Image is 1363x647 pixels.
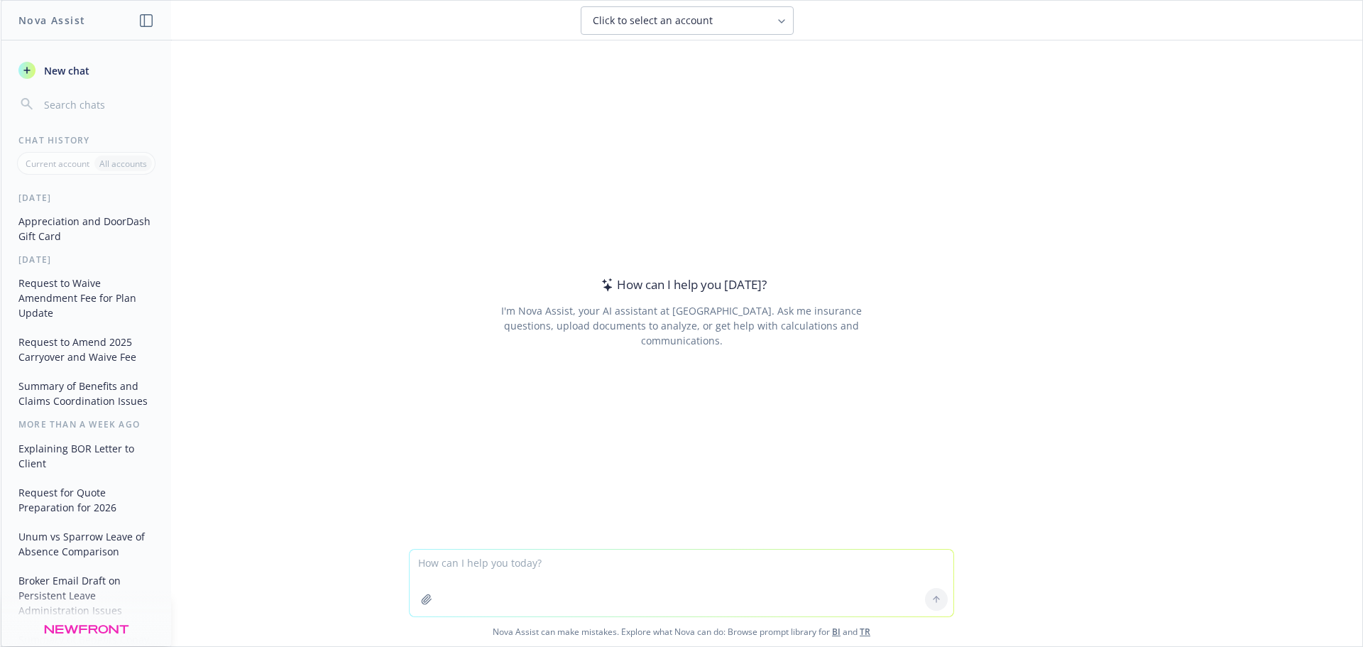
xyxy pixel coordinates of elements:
[1,254,171,266] div: [DATE]
[13,58,160,83] button: New chat
[860,626,870,638] a: TR
[1,418,171,430] div: More than a week ago
[99,158,147,170] p: All accounts
[6,617,1357,646] span: Nova Assist can make mistakes. Explore what Nova can do: Browse prompt library for and
[13,330,160,369] button: Request to Amend 2025 Carryover and Waive Fee
[597,276,767,294] div: How can I help you [DATE]?
[481,303,881,348] div: I'm Nova Assist, your AI assistant at [GEOGRAPHIC_DATA]. Ask me insurance questions, upload docum...
[1,134,171,146] div: Chat History
[1,192,171,204] div: [DATE]
[581,6,794,35] button: Click to select an account
[593,13,713,28] span: Click to select an account
[41,63,89,78] span: New chat
[13,374,160,413] button: Summary of Benefits and Claims Coordination Issues
[13,437,160,475] button: Explaining BOR Letter to Client
[26,158,89,170] p: Current account
[13,210,160,248] button: Appreciation and DoorDash Gift Card
[13,569,160,622] button: Broker Email Draft on Persistent Leave Administration Issues
[41,94,154,114] input: Search chats
[18,13,85,28] h1: Nova Assist
[832,626,841,638] a: BI
[13,481,160,519] button: Request for Quote Preparation for 2026
[13,525,160,563] button: Unum vs Sparrow Leave of Absence Comparison
[13,271,160,325] button: Request to Waive Amendment Fee for Plan Update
